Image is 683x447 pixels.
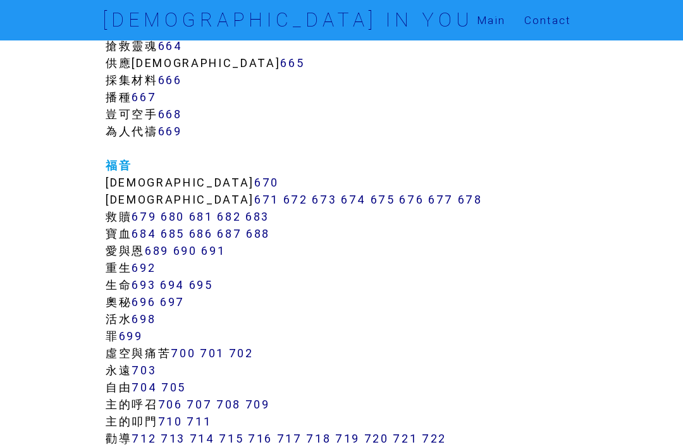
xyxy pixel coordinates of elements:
[399,192,424,207] a: 676
[158,414,183,429] a: 710
[106,158,132,173] a: 福音
[246,226,270,241] a: 688
[201,243,225,258] a: 691
[422,431,446,446] a: 722
[312,192,336,207] a: 673
[158,397,183,412] a: 706
[190,431,215,446] a: 714
[132,90,156,104] a: 667
[132,380,157,395] a: 704
[161,431,185,446] a: 713
[160,278,185,292] a: 694
[229,346,254,360] a: 702
[217,209,241,224] a: 682
[161,226,185,241] a: 685
[189,278,213,292] a: 695
[283,192,308,207] a: 672
[245,397,270,412] a: 709
[145,243,169,258] a: 689
[245,209,269,224] a: 683
[248,431,273,446] a: 716
[428,192,453,207] a: 677
[341,192,366,207] a: 674
[277,431,302,446] a: 717
[158,73,182,87] a: 666
[335,431,360,446] a: 719
[458,192,483,207] a: 678
[132,295,156,309] a: 696
[132,363,156,377] a: 703
[161,209,185,224] a: 680
[132,312,156,326] a: 698
[364,431,389,446] a: 720
[217,226,242,241] a: 687
[189,226,213,241] a: 686
[171,346,195,360] a: 700
[254,175,279,190] a: 670
[132,278,156,292] a: 693
[187,397,212,412] a: 707
[216,397,241,412] a: 708
[158,39,183,53] a: 664
[371,192,395,207] a: 675
[393,431,417,446] a: 721
[173,243,197,258] a: 690
[200,346,225,360] a: 701
[158,124,182,138] a: 669
[187,414,211,429] a: 711
[132,260,156,275] a: 692
[119,329,143,343] a: 699
[158,107,182,121] a: 668
[189,209,213,224] a: 681
[132,431,156,446] a: 712
[161,380,186,395] a: 705
[132,226,156,241] a: 684
[254,192,279,207] a: 671
[132,209,156,224] a: 679
[629,390,674,438] iframe: Chat
[306,431,331,446] a: 718
[219,431,243,446] a: 715
[160,295,185,309] a: 697
[280,56,304,70] a: 665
